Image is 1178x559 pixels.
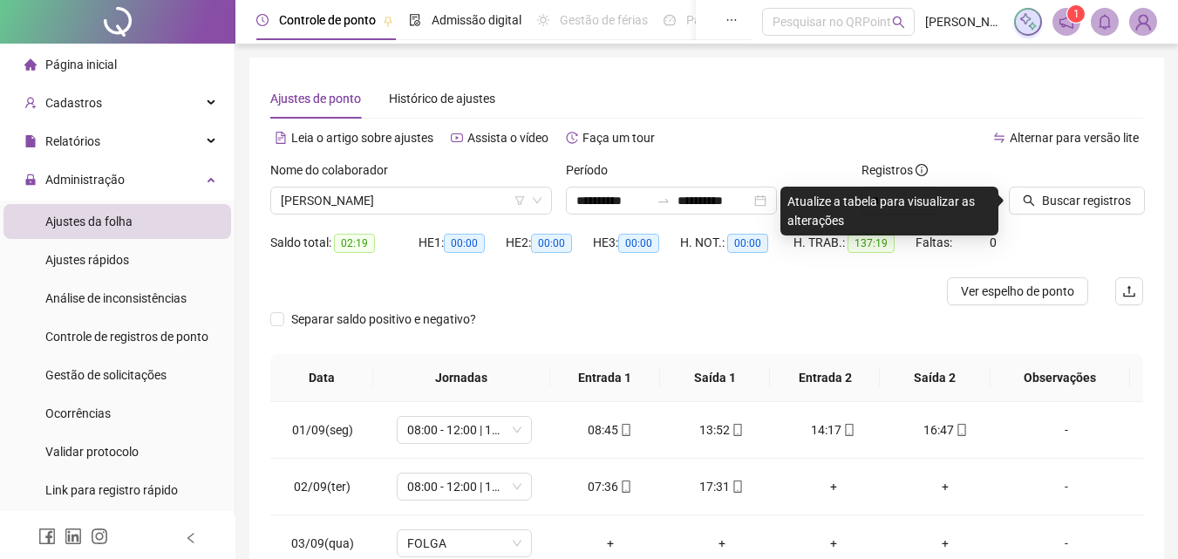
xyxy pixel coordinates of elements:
span: Registros [861,160,928,180]
button: Buscar registros [1009,187,1145,215]
div: + [903,477,987,496]
span: Faça um tour [582,131,655,145]
span: down [532,195,542,206]
span: Painel do DP [686,13,754,27]
span: Ocorrências [45,406,111,420]
img: sparkle-icon.fc2bf0ac1784a2077858766a79e2daf3.svg [1018,12,1038,31]
span: filter [514,195,525,206]
span: 01/09(seg) [292,423,353,437]
span: Observações [1004,368,1116,387]
span: Ajustes de ponto [270,92,361,106]
div: + [569,534,652,553]
span: 00:00 [618,234,659,253]
div: 08:45 [569,420,652,440]
div: 14:17 [792,420,875,440]
span: 00:00 [531,234,572,253]
span: Análise de inconsistências [45,291,187,305]
div: 13:52 [680,420,764,440]
span: home [24,58,37,71]
span: Gestão de férias [560,13,648,27]
span: Separar saldo positivo e negativo? [284,310,483,329]
span: Admissão digital [432,13,521,27]
span: search [1023,194,1035,207]
div: - [1015,534,1118,553]
span: FOLGA [407,530,521,556]
span: 0 [990,235,997,249]
div: 16:47 [903,420,987,440]
div: + [680,534,764,553]
span: Ajustes da folha [45,215,133,228]
span: info-circle [916,164,928,176]
span: Ajustes rápidos [45,253,129,267]
iframe: Intercom live chat [1119,500,1161,542]
span: 137:19 [848,234,895,253]
span: sun [537,14,549,26]
span: left [185,532,197,544]
th: Entrada 1 [550,354,660,402]
th: Entrada 2 [770,354,880,402]
th: Jornadas [373,354,550,402]
span: to [657,194,671,208]
div: - [1015,477,1118,496]
div: + [903,534,987,553]
span: swap [993,132,1005,144]
span: linkedin [65,528,82,545]
span: history [566,132,578,144]
span: Alternar para versão lite [1010,131,1139,145]
div: Saldo total: [270,233,419,253]
div: - [1015,420,1118,440]
button: Ver espelho de ponto [947,277,1088,305]
span: Controle de registros de ponto [45,330,208,344]
div: 17:31 [680,477,764,496]
div: 07:36 [569,477,652,496]
span: Histórico de ajustes [389,92,495,106]
span: bell [1097,14,1113,30]
span: swap-right [657,194,671,208]
span: file-done [409,14,421,26]
span: file [24,135,37,147]
span: pushpin [383,16,393,26]
span: Buscar registros [1042,191,1131,210]
span: user-add [24,97,37,109]
span: Link para registro rápido [45,483,178,497]
span: 03/09(qua) [291,536,354,550]
span: Gestão de solicitações [45,368,167,382]
span: mobile [954,424,968,436]
span: Página inicial [45,58,117,72]
th: Saída 2 [880,354,990,402]
label: Nome do colaborador [270,160,399,180]
span: Cadastros [45,96,102,110]
span: Ver espelho de ponto [961,282,1074,301]
img: 84188 [1130,9,1156,35]
span: CASSIANA TEIXEIRA DA COSTA [281,187,541,214]
span: 02/09(ter) [294,480,351,494]
sup: 1 [1067,5,1085,23]
span: file-text [275,132,287,144]
span: Leia o artigo sobre ajustes [291,131,433,145]
span: mobile [618,424,632,436]
span: clock-circle [256,14,269,26]
th: Saída 1 [660,354,770,402]
span: 00:00 [444,234,485,253]
div: HE 2: [506,233,593,253]
th: Data [270,354,373,402]
div: HE 3: [593,233,680,253]
span: search [892,16,905,29]
span: notification [1059,14,1074,30]
span: lock [24,174,37,186]
label: Período [566,160,619,180]
div: Atualize a tabela para visualizar as alterações [780,187,998,235]
div: + [792,477,875,496]
span: Relatórios [45,134,100,148]
span: Faltas: [916,235,955,249]
span: Validar protocolo [45,445,139,459]
span: 00:00 [727,234,768,253]
span: mobile [618,481,632,493]
th: Observações [991,354,1130,402]
span: Administração [45,173,125,187]
span: 08:00 - 12:00 | 13:00 - 18:00 [407,417,521,443]
span: 1 [1073,8,1079,20]
span: youtube [451,132,463,144]
span: Controle de ponto [279,13,376,27]
span: mobile [730,481,744,493]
